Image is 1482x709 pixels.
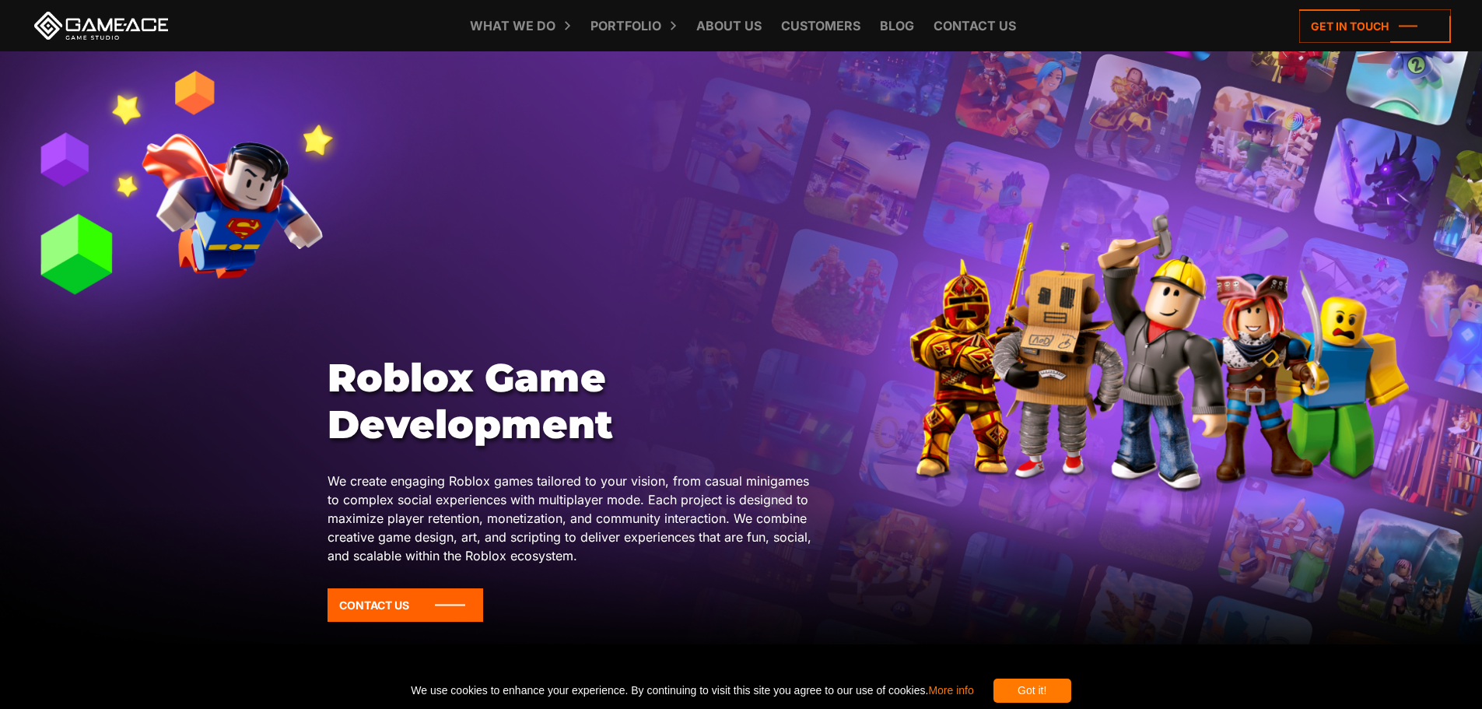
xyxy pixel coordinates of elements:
div: Got it! [993,679,1071,703]
a: More info [928,684,973,697]
span: We use cookies to enhance your experience. By continuing to visit this site you agree to our use ... [411,679,973,703]
p: We create engaging Roblox games tailored to your vision, from casual minigames to complex social ... [328,472,824,565]
a: Contact Us [328,588,483,622]
h1: Roblox Game Development [328,355,824,448]
a: Get in touch [1299,9,1451,43]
